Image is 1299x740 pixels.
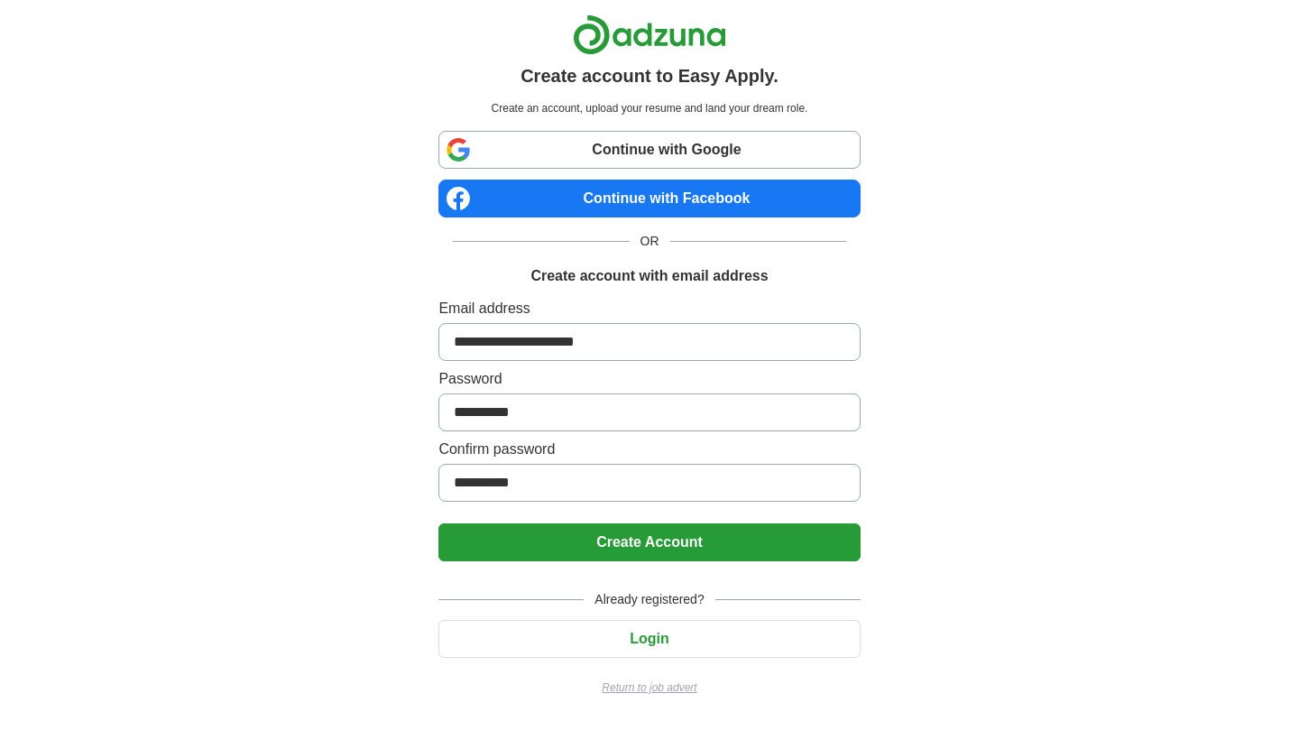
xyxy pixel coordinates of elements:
[530,265,768,287] h1: Create account with email address
[438,180,860,217] a: Continue with Facebook
[438,298,860,319] label: Email address
[573,14,726,55] img: Adzuna logo
[438,368,860,390] label: Password
[438,631,860,646] a: Login
[521,62,778,89] h1: Create account to Easy Apply.
[438,680,860,696] a: Return to job advert
[438,131,860,169] a: Continue with Google
[630,232,670,251] span: OR
[438,439,860,460] label: Confirm password
[438,523,860,561] button: Create Account
[584,590,714,609] span: Already registered?
[442,100,856,116] p: Create an account, upload your resume and land your dream role.
[438,620,860,658] button: Login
